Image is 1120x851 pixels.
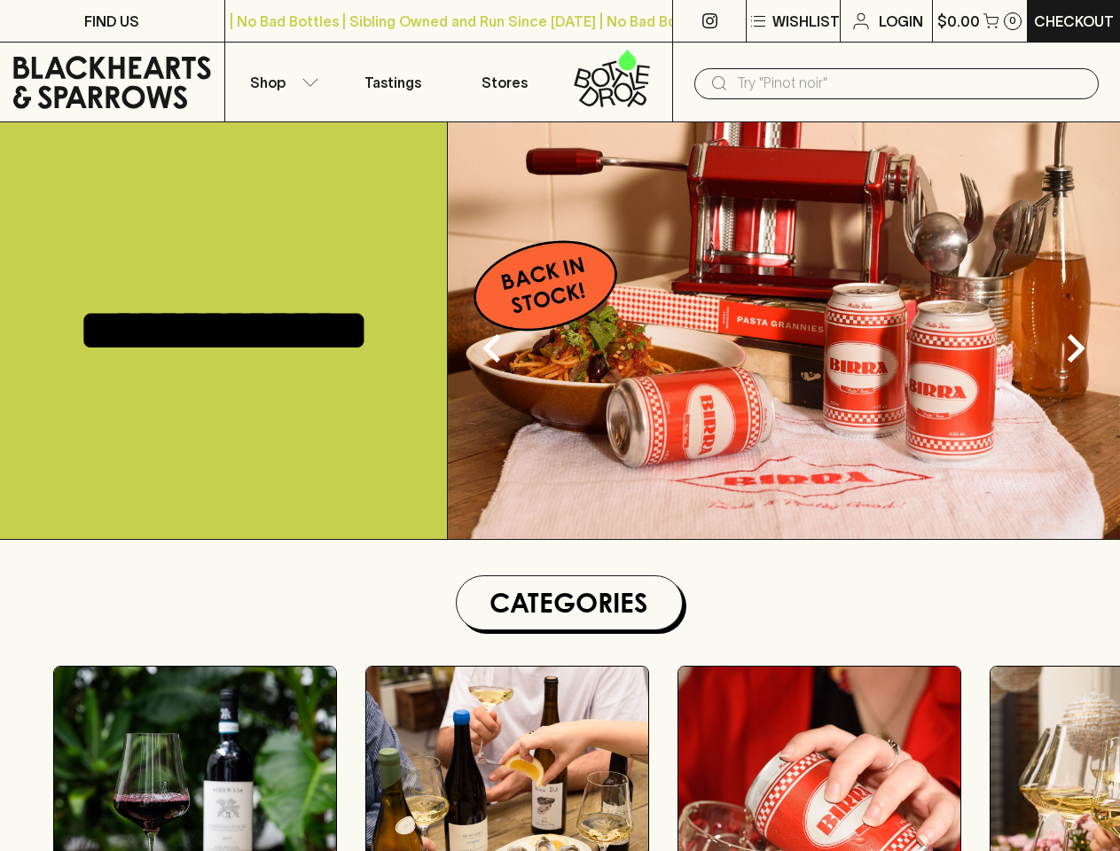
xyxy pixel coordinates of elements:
p: 0 [1009,16,1016,26]
button: Previous [457,313,528,384]
p: FIND US [84,11,139,32]
button: Shop [225,43,337,121]
p: Wishlist [772,11,840,32]
p: $0.00 [937,11,980,32]
p: Tastings [364,72,421,93]
button: Next [1040,313,1111,384]
img: optimise [448,122,1120,539]
a: Tastings [337,43,449,121]
input: Try "Pinot noir" [737,69,1085,98]
p: Stores [482,72,528,93]
p: Shop [250,72,286,93]
p: Login [879,11,923,32]
h1: Categories [464,583,675,622]
a: Stores [449,43,560,121]
p: Checkout [1034,11,1114,32]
